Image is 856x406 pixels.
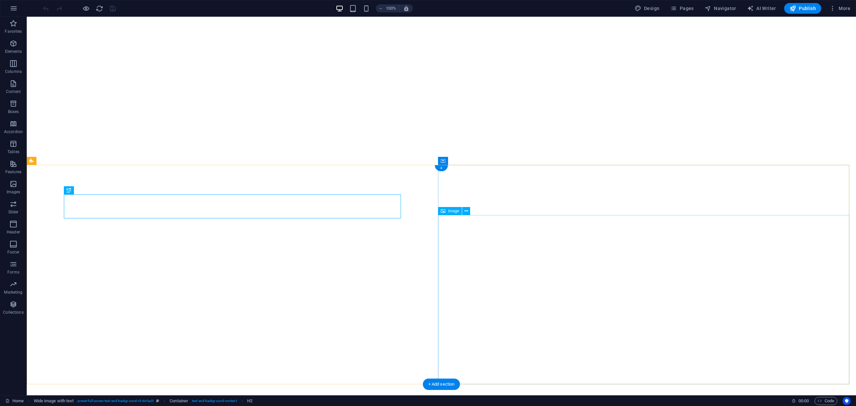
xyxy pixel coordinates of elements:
[82,4,90,12] button: Click here to leave preview mode and continue editing
[423,379,460,390] div: + Add section
[7,249,19,255] p: Footer
[5,29,22,34] p: Favorites
[95,4,103,12] button: reload
[170,397,188,405] span: Click to select. Double-click to edit
[5,49,22,54] p: Elements
[34,397,74,405] span: Click to select. Double-click to edit
[376,4,400,12] button: 100%
[815,397,837,405] button: Code
[632,3,662,14] button: Design
[635,5,660,12] span: Design
[7,270,19,275] p: Forms
[791,397,809,405] h6: Session time
[4,129,23,134] p: Accordion
[7,149,19,155] p: Tables
[803,398,804,403] span: :
[5,397,24,405] a: Click to cancel selection. Double-click to open Pages
[667,3,696,14] button: Pages
[7,229,20,235] p: Header
[827,3,853,14] button: More
[96,5,103,12] i: Reload page
[789,5,816,12] span: Publish
[702,3,739,14] button: Navigator
[76,397,153,405] span: . preset-fullscreen-text-and-background-v3-default
[829,5,850,12] span: More
[448,209,459,213] span: Image
[156,399,159,403] i: This element is a customizable preset
[3,310,23,315] p: Collections
[798,397,809,405] span: 00 00
[5,69,22,74] p: Columns
[670,5,693,12] span: Pages
[191,397,237,405] span: . text-and-background-content
[386,4,397,12] h6: 100%
[8,209,19,215] p: Slider
[843,397,851,405] button: Usercentrics
[744,3,779,14] button: AI Writer
[7,189,20,195] p: Images
[435,165,448,171] div: +
[747,5,776,12] span: AI Writer
[34,397,252,405] nav: breadcrumb
[784,3,821,14] button: Publish
[6,89,21,94] p: Content
[8,109,19,114] p: Boxes
[403,5,409,11] i: On resize automatically adjust zoom level to fit chosen device.
[818,397,834,405] span: Code
[4,290,22,295] p: Marketing
[705,5,736,12] span: Navigator
[247,397,252,405] span: Click to select. Double-click to edit
[632,3,662,14] div: Design (Ctrl+Alt+Y)
[5,169,21,175] p: Features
